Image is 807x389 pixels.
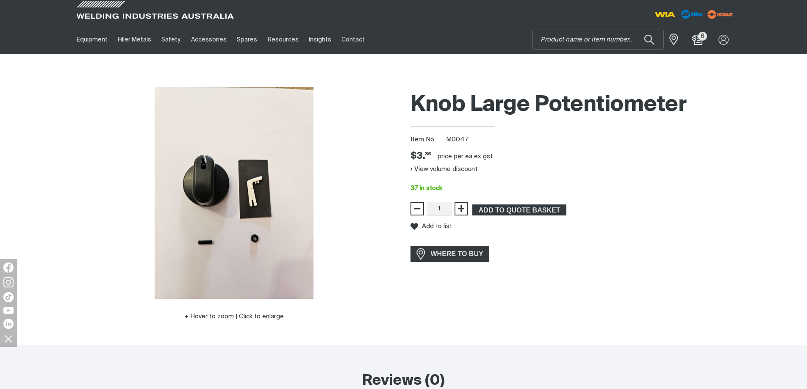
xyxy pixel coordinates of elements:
img: YouTube [3,307,14,314]
img: Knob Large Potentiometer [155,87,313,299]
span: Item No. [410,135,445,145]
div: price per EA [438,152,472,161]
img: hide socials [1,331,16,346]
button: Add Knob Large Potentiometer to the shopping cart [472,204,566,215]
a: WHERE TO BUY [410,246,490,262]
img: Instagram [3,277,14,287]
span: $3. [410,150,431,163]
h1: Knob Large Potentiometer [410,91,736,119]
img: Facebook [3,262,14,273]
a: Insights [304,25,336,54]
a: Resources [262,25,303,54]
span: WHERE TO BUY [425,247,489,261]
img: LinkedIn [3,319,14,329]
a: Equipment [72,25,113,54]
a: Contact [336,25,370,54]
img: TikTok [3,292,14,302]
button: View volume discount [410,163,477,176]
a: Filler Metals [113,25,156,54]
span: Add to list [422,223,452,230]
button: Add to list [410,223,452,230]
button: Hover to zoom | Click to enlarge [179,312,289,322]
button: Search products [635,30,664,50]
span: 37 in stock [410,185,442,191]
div: Price [410,150,431,163]
span: M0047 [446,136,469,143]
div: ex gst [474,152,493,161]
input: Product name or item number... [533,30,663,49]
sup: 36 [425,152,431,156]
a: Accessories [186,25,232,54]
span: ADD TO QUOTE BASKET [473,204,566,215]
a: Safety [156,25,186,54]
a: Spares [232,25,262,54]
nav: Main [72,25,570,54]
span: − [413,201,421,216]
img: miller [705,8,736,21]
span: + [457,201,465,216]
